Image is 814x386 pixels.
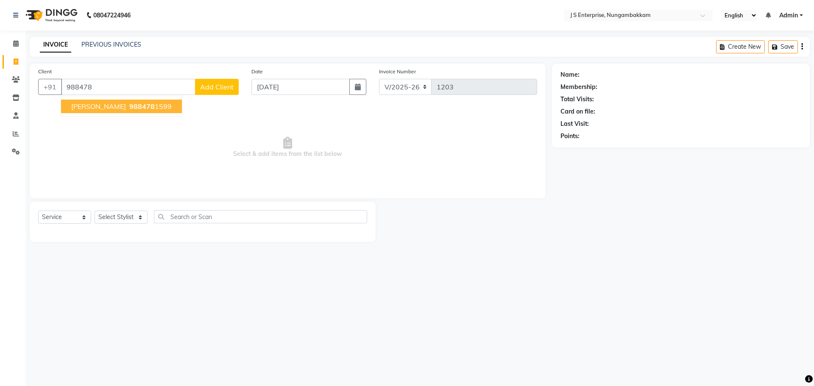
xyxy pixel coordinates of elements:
div: Membership: [560,83,597,92]
label: Client [38,68,52,75]
span: Add Client [200,83,234,91]
button: Save [768,40,798,53]
span: Select & add items from the list below [38,105,537,190]
button: Add Client [195,79,239,95]
input: Search by Name/Mobile/Email/Code [61,79,195,95]
a: INVOICE [40,37,71,53]
div: Points: [560,132,580,141]
input: Search or Scan [154,210,367,223]
img: logo [22,3,80,27]
label: Date [251,68,263,75]
div: Card on file: [560,107,595,116]
a: PREVIOUS INVOICES [81,41,141,48]
span: Admin [779,11,798,20]
ngb-highlight: 1599 [128,102,172,111]
button: Create New [716,40,765,53]
span: [PERSON_NAME] [71,102,126,111]
button: +91 [38,79,62,95]
b: 08047224946 [93,3,131,27]
div: Total Visits: [560,95,594,104]
div: Last Visit: [560,119,589,128]
span: 988478 [129,102,155,111]
div: Name: [560,70,580,79]
label: Invoice Number [379,68,416,75]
